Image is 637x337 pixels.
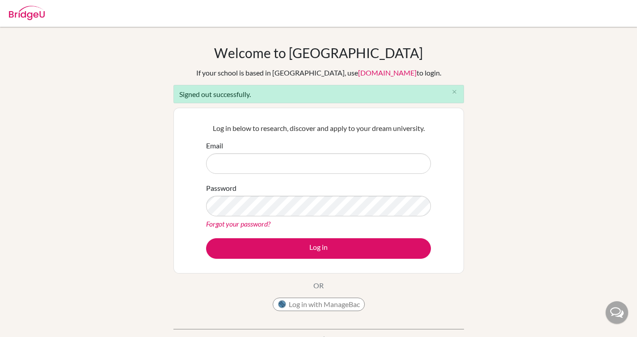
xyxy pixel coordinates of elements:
div: Signed out successfully. [173,85,464,103]
a: Forgot your password? [206,219,270,228]
div: If your school is based in [GEOGRAPHIC_DATA], use to login. [196,67,441,78]
a: [DOMAIN_NAME] [358,68,417,77]
label: Password [206,183,236,194]
label: Email [206,140,223,151]
button: Log in [206,238,431,259]
p: OR [313,280,324,291]
i: close [451,88,458,95]
p: Log in below to research, discover and apply to your dream university. [206,123,431,134]
h1: Welcome to [GEOGRAPHIC_DATA] [214,45,423,61]
img: Bridge-U [9,6,45,20]
button: Log in with ManageBac [273,298,365,311]
button: Close [446,85,464,99]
